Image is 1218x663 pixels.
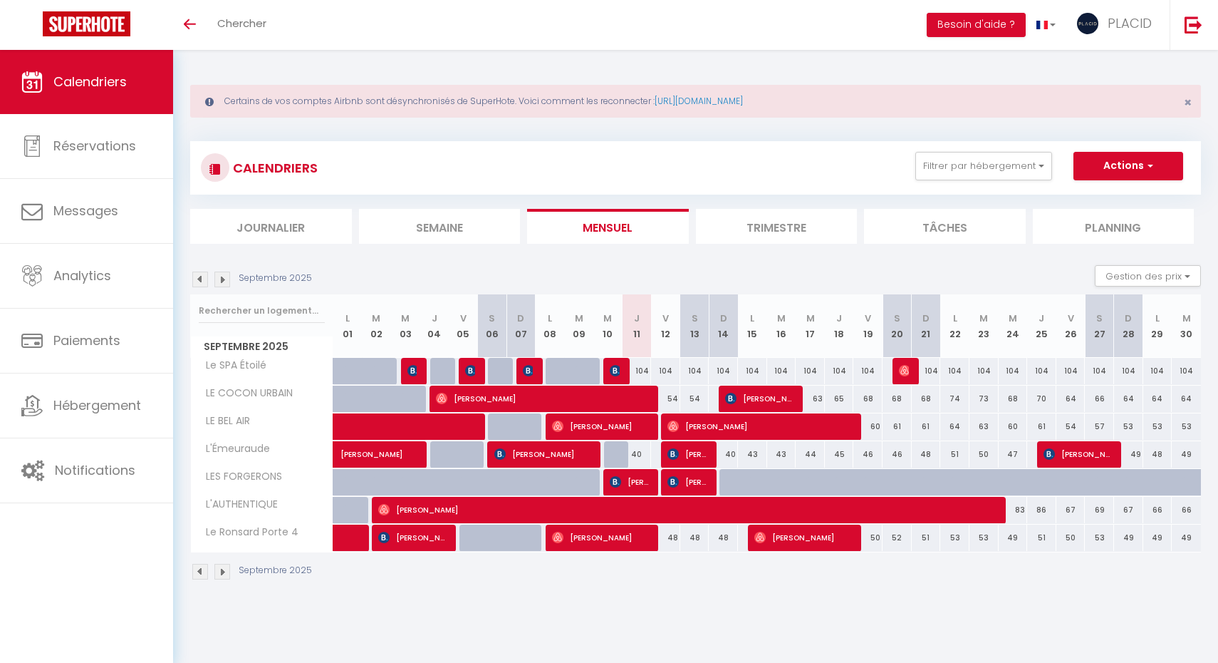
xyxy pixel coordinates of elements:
[1114,441,1143,468] div: 49
[53,137,136,155] span: Réservations
[927,13,1026,37] button: Besoin d'aide ?
[754,524,852,551] span: [PERSON_NAME]
[359,209,521,244] li: Semaine
[1039,312,1044,325] abbr: J
[969,441,999,468] div: 50
[883,294,912,358] th: 20
[1085,497,1114,523] div: 69
[1143,386,1172,412] div: 64
[536,294,565,358] th: 08
[667,468,707,495] span: [PERSON_NAME]
[1027,525,1056,551] div: 51
[969,294,999,358] th: 23
[1185,16,1202,34] img: logout
[190,209,352,244] li: Journalier
[1068,312,1074,325] abbr: V
[853,294,883,358] th: 19
[738,294,767,358] th: 15
[883,441,912,468] div: 46
[575,312,583,325] abbr: M
[378,496,1001,523] span: [PERSON_NAME]
[1184,96,1192,109] button: Close
[825,294,854,358] th: 18
[527,209,689,244] li: Mensuel
[1143,441,1172,468] div: 48
[738,441,767,468] div: 43
[193,413,254,429] span: LE BEL AIR
[1172,386,1201,412] div: 64
[1172,294,1201,358] th: 30
[593,294,623,358] th: 10
[1043,441,1112,468] span: [PERSON_NAME]
[193,441,274,457] span: L'Émeuraude
[655,95,743,107] a: [URL][DOMAIN_NAME]
[853,525,883,551] div: 50
[1182,312,1191,325] abbr: M
[420,294,449,358] th: 04
[1114,386,1143,412] div: 64
[623,294,652,358] th: 11
[1085,386,1114,412] div: 66
[999,386,1028,412] div: 68
[853,358,883,384] div: 104
[1155,312,1160,325] abbr: L
[1172,497,1201,523] div: 66
[193,525,302,540] span: Le Ronsard Porte 4
[836,312,842,325] abbr: J
[853,413,883,440] div: 60
[912,441,941,468] div: 48
[1056,358,1086,384] div: 104
[709,358,738,384] div: 104
[709,441,738,468] div: 40
[1073,152,1183,180] button: Actions
[564,294,593,358] th: 09
[1077,13,1098,34] img: ...
[623,441,652,468] div: 40
[999,441,1028,468] div: 47
[1085,358,1114,384] div: 104
[449,294,478,358] th: 05
[333,294,363,358] th: 01
[523,357,533,384] span: [PERSON_NAME]
[1172,358,1201,384] div: 104
[1027,294,1056,358] th: 25
[680,386,709,412] div: 54
[552,524,650,551] span: [PERSON_NAME]
[651,294,680,358] th: 12
[651,525,680,551] div: 48
[43,11,130,36] img: Super Booking
[999,525,1028,551] div: 49
[465,357,475,384] span: [PERSON_NAME]
[436,385,650,412] span: [PERSON_NAME]
[193,386,296,401] span: LE COCON URBAIN
[825,358,854,384] div: 104
[796,386,825,412] div: 63
[229,152,318,184] h3: CALENDRIERS
[912,294,941,358] th: 21
[940,294,969,358] th: 22
[999,497,1028,523] div: 83
[603,312,612,325] abbr: M
[969,386,999,412] div: 73
[199,298,325,324] input: Rechercher un logement...
[912,386,941,412] div: 68
[1027,497,1056,523] div: 86
[796,294,825,358] th: 17
[610,468,649,495] span: [PERSON_NAME]
[680,294,709,358] th: 13
[1172,413,1201,440] div: 53
[1027,413,1056,440] div: 61
[391,294,420,358] th: 03
[53,267,111,284] span: Analytics
[1009,312,1017,325] abbr: M
[940,413,969,440] div: 64
[1096,312,1103,325] abbr: S
[696,209,858,244] li: Trimestre
[53,396,141,414] span: Hébergement
[1143,358,1172,384] div: 104
[883,525,912,551] div: 52
[1143,413,1172,440] div: 53
[1172,525,1201,551] div: 49
[883,413,912,440] div: 61
[190,85,1201,118] div: Certains de vos comptes Airbnb sont désynchronisés de SuperHote. Voici comment les reconnecter :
